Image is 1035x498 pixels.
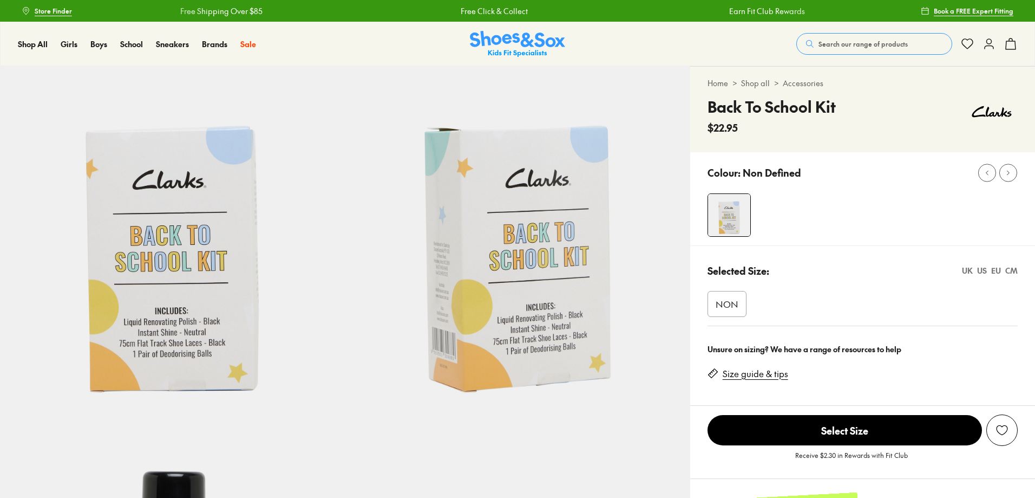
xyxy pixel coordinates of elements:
[796,33,952,55] button: Search our range of products
[991,265,1001,276] div: EU
[202,38,227,49] span: Brands
[179,5,261,17] a: Free Shipping Over $85
[35,6,72,16] span: Store Finder
[156,38,189,50] a: Sneakers
[708,77,1018,89] div: > >
[966,95,1018,128] img: Vendor logo
[18,38,48,50] a: Shop All
[708,77,728,89] a: Home
[977,265,987,276] div: US
[783,77,823,89] a: Accessories
[120,38,143,50] a: School
[934,6,1013,16] span: Book a FREE Expert Fitting
[716,297,738,311] span: NON
[921,1,1013,21] a: Book a FREE Expert Fitting
[743,165,801,180] p: Non Defined
[708,165,741,180] p: Colour:
[818,39,908,49] span: Search our range of products
[459,5,526,17] a: Free Click & Collect
[795,450,908,470] p: Receive $2.30 in Rewards with Fit Club
[708,95,836,118] h4: Back To School Kit
[741,77,770,89] a: Shop all
[470,31,565,57] img: SNS_Logo_Responsive.svg
[708,120,738,135] span: $22.95
[723,368,788,380] a: Size guide & tips
[708,194,750,236] img: 4-476604_1
[345,66,690,411] img: 5-476605_1
[90,38,107,49] span: Boys
[120,38,143,49] span: School
[708,415,982,445] span: Select Size
[240,38,256,50] a: Sale
[240,38,256,49] span: Sale
[470,31,565,57] a: Shoes & Sox
[22,1,72,21] a: Store Finder
[708,263,769,278] p: Selected Size:
[1005,265,1018,276] div: CM
[202,38,227,50] a: Brands
[962,265,973,276] div: UK
[18,38,48,49] span: Shop All
[61,38,77,49] span: Girls
[90,38,107,50] a: Boys
[61,38,77,50] a: Girls
[728,5,803,17] a: Earn Fit Club Rewards
[156,38,189,49] span: Sneakers
[708,344,1018,355] div: Unsure on sizing? We have a range of resources to help
[708,415,982,446] button: Select Size
[986,415,1018,446] button: Add to Wishlist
